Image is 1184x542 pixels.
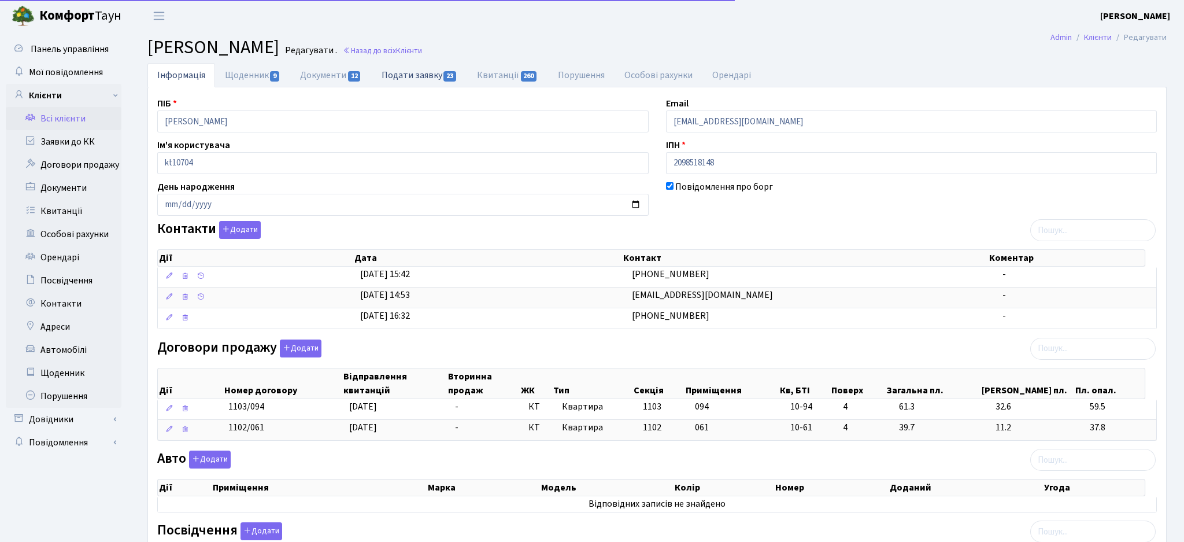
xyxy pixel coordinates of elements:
th: Доданий [889,480,1044,496]
a: Додати [277,337,321,357]
a: Admin [1050,31,1072,43]
span: Панель управління [31,43,109,56]
span: Мої повідомлення [29,66,103,79]
input: Пошук... [1030,338,1156,360]
b: Комфорт [39,6,95,25]
span: 4 [843,421,890,434]
button: Договори продажу [280,340,321,357]
label: ПІБ [157,97,177,110]
a: Договори продажу [6,153,121,176]
span: КТ [528,421,552,434]
th: Номер договору [223,368,343,399]
span: - [455,400,458,413]
a: Автомобілі [6,338,121,362]
a: Довідники [6,408,121,431]
input: Пошук... [1030,219,1156,241]
span: [DATE] [349,400,377,413]
a: Назад до всіхКлієнти [343,45,422,56]
th: Модель [540,480,674,496]
button: Авто [189,451,231,469]
th: Дії [158,480,212,496]
span: Квартира [562,421,634,434]
a: Порушення [548,63,615,87]
a: Щоденник [215,63,290,87]
span: 4 [843,400,890,414]
li: Редагувати [1112,31,1167,44]
th: Угода [1043,480,1144,496]
a: Особові рахунки [615,63,702,87]
th: Пл. опал. [1074,368,1145,399]
label: Авто [157,451,231,469]
span: - [1002,309,1006,322]
label: Ім'я користувача [157,138,230,152]
th: Номер [774,480,889,496]
span: 061 [695,421,709,434]
span: 59.5 [1090,400,1152,414]
span: 1102 [643,421,661,434]
th: Секція [632,368,684,399]
span: Квартира [562,400,634,414]
label: Email [666,97,689,110]
th: Поверх [830,368,886,399]
span: [DATE] 16:32 [360,309,410,322]
span: [PERSON_NAME] [147,34,279,61]
a: Додати [216,219,261,239]
span: Клієнти [396,45,422,56]
span: 1102/061 [228,421,264,434]
th: Марка [427,480,539,496]
span: 32.6 [996,400,1081,414]
button: Посвідчення [240,522,282,540]
th: Кв, БТІ [779,368,830,399]
th: [PERSON_NAME] пл. [980,368,1074,399]
span: 12 [348,71,361,82]
span: 39.7 [899,421,986,434]
span: [EMAIL_ADDRESS][DOMAIN_NAME] [632,289,773,301]
a: Подати заявку [372,63,467,87]
label: Посвідчення [157,522,282,540]
a: Клієнти [1084,31,1112,43]
span: [DATE] [349,421,377,434]
a: Клієнти [6,84,121,107]
th: Контакт [622,250,988,266]
span: 61.3 [899,400,986,414]
a: Щоденник [6,362,121,385]
th: Приміщення [684,368,779,399]
span: КТ [528,400,552,414]
th: Відправлення квитанцій [342,368,446,399]
span: 10-94 [790,400,834,414]
a: [PERSON_NAME] [1100,9,1170,23]
th: Тип [552,368,632,399]
input: Пошук... [1030,449,1156,471]
th: Дії [158,368,223,399]
a: Заявки до КК [6,130,121,153]
img: logo.png [12,5,35,28]
span: 094 [695,400,709,413]
a: Документи [290,63,371,87]
span: 1103/094 [228,400,264,413]
a: Панель управління [6,38,121,61]
nav: breadcrumb [1033,25,1184,50]
span: - [1002,268,1006,281]
span: 37.8 [1090,421,1152,434]
span: 11.2 [996,421,1081,434]
th: Дії [158,250,353,266]
th: ЖК [520,368,553,399]
th: Коментар [988,250,1145,266]
span: [DATE] 15:42 [360,268,410,281]
span: [DATE] 14:53 [360,289,410,301]
a: Адреси [6,315,121,338]
a: Орендарі [6,246,121,269]
small: Редагувати . [283,45,337,56]
span: - [455,421,458,434]
span: 23 [443,71,456,82]
span: 1103 [643,400,661,413]
a: Мої повідомлення [6,61,121,84]
td: Відповідних записів не знайдено [158,496,1156,512]
a: Додати [186,449,231,469]
th: Загальна пл. [886,368,980,399]
label: Повідомлення про борг [675,180,773,194]
label: Договори продажу [157,340,321,357]
label: ІПН [666,138,686,152]
span: 260 [521,71,537,82]
span: - [1002,289,1006,301]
